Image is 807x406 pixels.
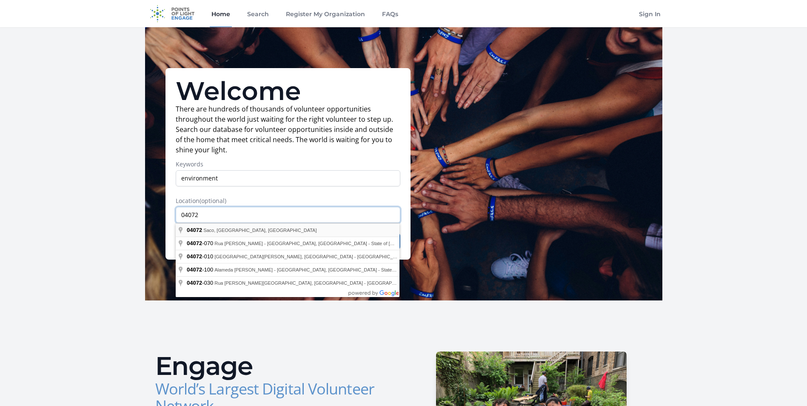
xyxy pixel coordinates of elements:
[187,266,214,273] span: -100
[176,197,400,205] label: Location
[187,227,202,233] span: 04072
[214,254,457,259] span: [GEOGRAPHIC_DATA][PERSON_NAME], [GEOGRAPHIC_DATA] - [GEOGRAPHIC_DATA], [GEOGRAPHIC_DATA]
[187,280,214,286] span: -030
[176,160,400,169] label: Keywords
[214,241,488,246] span: Rua [PERSON_NAME] - [GEOGRAPHIC_DATA], [GEOGRAPHIC_DATA] - State of [GEOGRAPHIC_DATA], [GEOGRAPHI...
[187,253,214,260] span: -010
[187,240,202,246] span: 04072
[200,197,226,205] span: (optional)
[203,228,317,233] span: Saco, [GEOGRAPHIC_DATA], [GEOGRAPHIC_DATA]
[187,266,202,273] span: 04072
[214,267,499,272] span: Alameda [PERSON_NAME] - [GEOGRAPHIC_DATA], [GEOGRAPHIC_DATA] - State of [GEOGRAPHIC_DATA], [GEOGR...
[187,280,202,286] span: 04072
[155,353,397,379] h2: Engage
[214,280,467,286] span: Rua [PERSON_NAME][GEOGRAPHIC_DATA], [GEOGRAPHIC_DATA] - [GEOGRAPHIC_DATA], [GEOGRAPHIC_DATA]
[176,104,400,155] p: There are hundreds of thousands of volunteer opportunities throughout the world just waiting for ...
[176,207,400,223] input: Enter a location
[187,253,202,260] span: 04072
[187,240,214,246] span: -070
[176,78,400,104] h1: Welcome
